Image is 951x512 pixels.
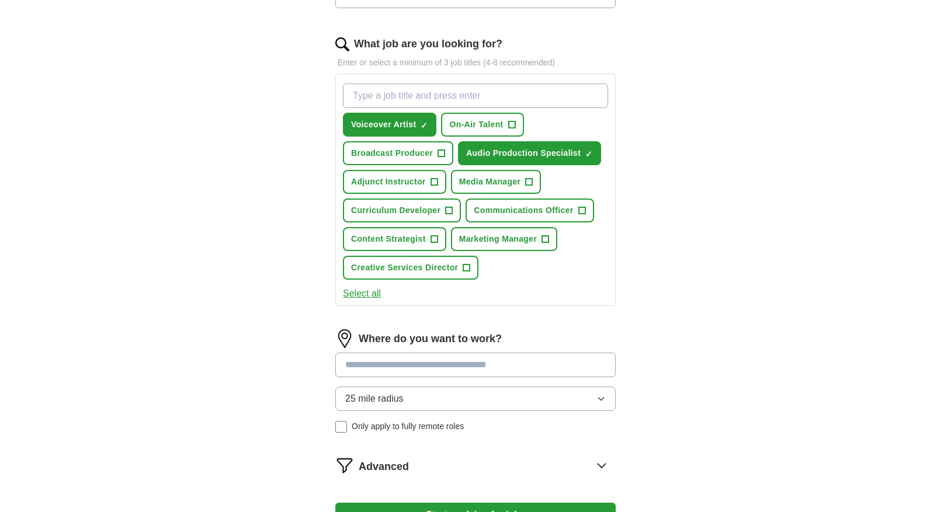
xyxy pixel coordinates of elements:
[466,147,581,159] span: Audio Production Specialist
[335,386,616,411] button: 25 mile radius
[585,149,592,159] span: ✓
[352,420,464,433] span: Only apply to fully remote roles
[459,176,521,188] span: Media Manager
[351,204,440,217] span: Curriculum Developer
[343,256,478,280] button: Creative Services Director
[421,121,428,130] span: ✓
[343,170,446,194] button: Adjunct Instructor
[459,233,537,245] span: Marketing Manager
[343,287,381,301] button: Select all
[354,36,502,52] label: What job are you looking for?
[451,170,542,194] button: Media Manager
[335,456,354,475] img: filter
[335,37,349,51] img: search.png
[345,392,404,406] span: 25 mile radius
[351,147,433,159] span: Broadcast Producer
[359,331,502,347] label: Where do you want to work?
[351,119,416,131] span: Voiceover Artist
[335,421,347,433] input: Only apply to fully remote roles
[335,329,354,348] img: location.png
[449,119,503,131] span: On-Air Talent
[335,57,616,69] p: Enter or select a minimum of 3 job titles (4-8 recommended)
[359,459,409,475] span: Advanced
[343,198,461,222] button: Curriculum Developer
[343,227,446,251] button: Content Strategist
[343,83,608,108] input: Type a job title and press enter
[441,113,523,137] button: On-Air Talent
[474,204,573,217] span: Communications Officer
[466,198,593,222] button: Communications Officer
[351,262,458,274] span: Creative Services Director
[458,141,601,165] button: Audio Production Specialist✓
[351,233,426,245] span: Content Strategist
[351,176,426,188] span: Adjunct Instructor
[343,141,453,165] button: Broadcast Producer
[451,227,558,251] button: Marketing Manager
[343,113,436,137] button: Voiceover Artist✓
